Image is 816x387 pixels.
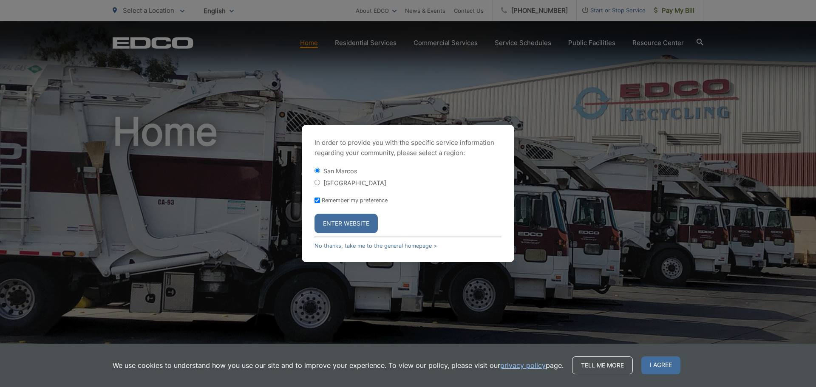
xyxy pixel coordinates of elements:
p: We use cookies to understand how you use our site and to improve your experience. To view our pol... [113,360,564,370]
label: [GEOGRAPHIC_DATA] [323,179,386,186]
p: In order to provide you with the specific service information regarding your community, please se... [314,138,501,158]
a: Tell me more [572,356,633,374]
label: Remember my preference [322,197,388,203]
span: I agree [641,356,680,374]
button: Enter Website [314,214,378,233]
a: privacy policy [500,360,546,370]
label: San Marcos [323,167,357,175]
a: No thanks, take me to the general homepage > [314,243,437,249]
